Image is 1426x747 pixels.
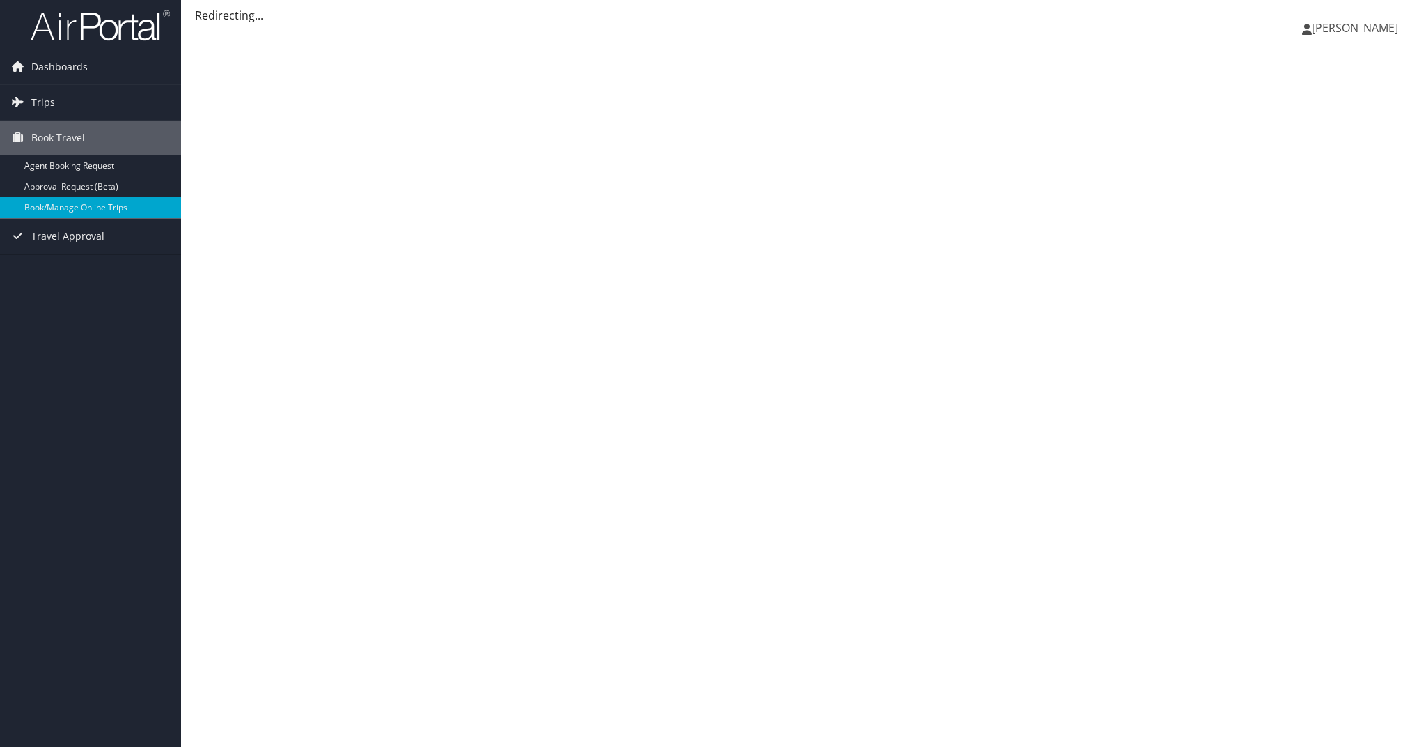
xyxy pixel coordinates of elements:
[31,49,88,84] span: Dashboards
[1302,7,1412,49] a: [PERSON_NAME]
[31,219,104,254] span: Travel Approval
[31,9,170,42] img: airportal-logo.png
[195,7,1412,24] div: Redirecting...
[31,85,55,120] span: Trips
[1312,20,1398,36] span: [PERSON_NAME]
[31,121,85,155] span: Book Travel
